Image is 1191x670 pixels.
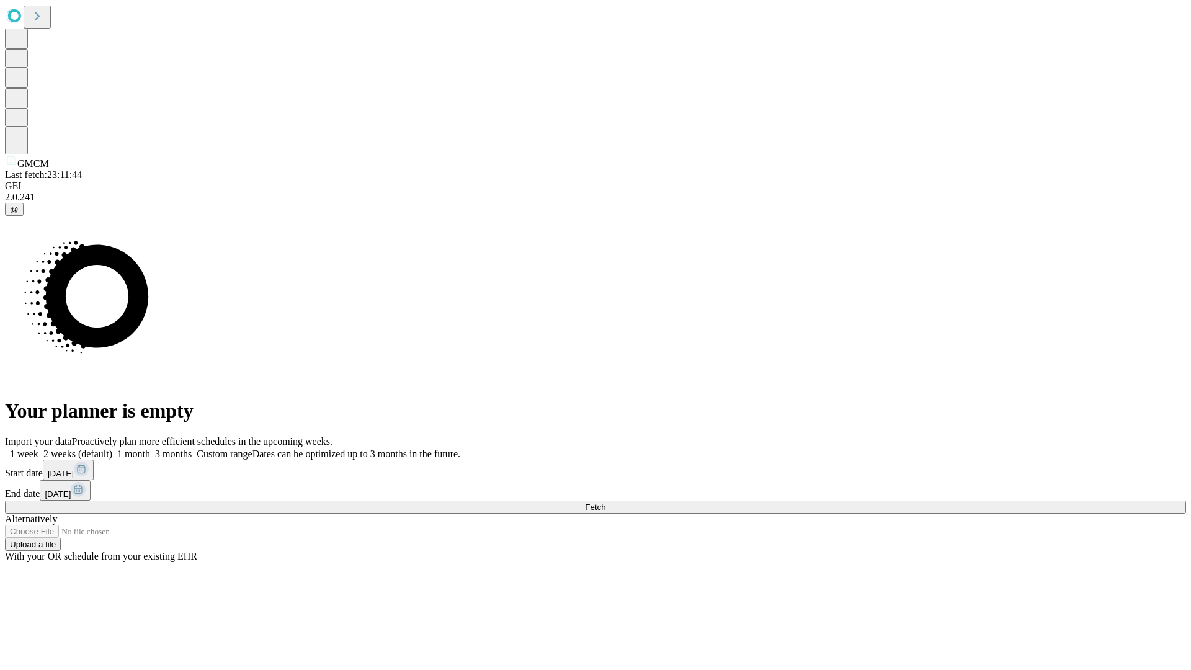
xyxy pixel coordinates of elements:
[252,449,460,459] span: Dates can be optimized up to 3 months in the future.
[48,469,74,478] span: [DATE]
[5,203,24,216] button: @
[197,449,252,459] span: Custom range
[5,169,82,180] span: Last fetch: 23:11:44
[5,192,1186,203] div: 2.0.241
[5,480,1186,501] div: End date
[585,502,605,512] span: Fetch
[155,449,192,459] span: 3 months
[43,449,112,459] span: 2 weeks (default)
[5,400,1186,422] h1: Your planner is empty
[40,480,91,501] button: [DATE]
[5,501,1186,514] button: Fetch
[10,205,19,214] span: @
[45,489,71,499] span: [DATE]
[5,514,57,524] span: Alternatively
[5,538,61,551] button: Upload a file
[43,460,94,480] button: [DATE]
[10,449,38,459] span: 1 week
[117,449,150,459] span: 1 month
[17,158,49,169] span: GMCM
[5,460,1186,480] div: Start date
[5,181,1186,192] div: GEI
[72,436,332,447] span: Proactively plan more efficient schedules in the upcoming weeks.
[5,551,197,561] span: With your OR schedule from your existing EHR
[5,436,72,447] span: Import your data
